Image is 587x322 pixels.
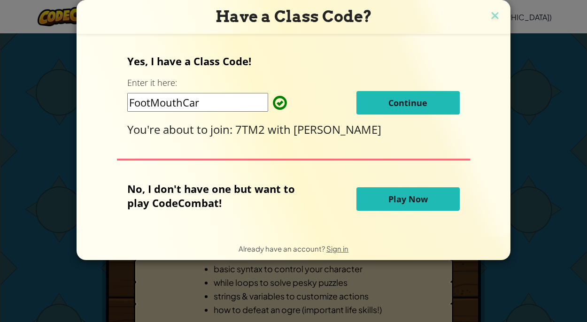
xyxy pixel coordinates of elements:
[356,187,460,211] button: Play Now
[239,244,326,253] span: Already have an account?
[356,91,460,115] button: Continue
[388,193,428,205] span: Play Now
[268,122,293,137] span: with
[127,182,309,210] p: No, I don't have one but want to play CodeCombat!
[326,244,348,253] a: Sign in
[388,97,427,108] span: Continue
[489,9,501,23] img: close icon
[127,77,177,89] label: Enter it here:
[216,7,372,26] span: Have a Class Code?
[127,122,235,137] span: You're about to join:
[127,54,459,68] p: Yes, I have a Class Code!
[293,122,381,137] span: [PERSON_NAME]
[235,122,268,137] span: 7TM2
